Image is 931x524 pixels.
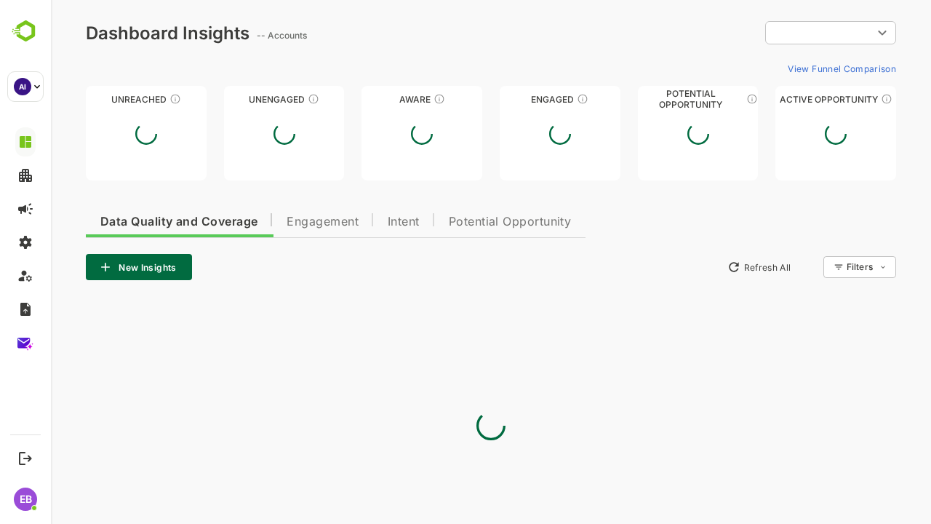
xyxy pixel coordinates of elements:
div: ​ [714,20,845,46]
div: Aware [311,94,431,105]
button: View Funnel Comparison [731,57,845,80]
button: Refresh All [670,255,746,279]
div: Active Opportunity [724,94,845,105]
span: Engagement [236,216,308,228]
div: Unreached [35,94,156,105]
div: These accounts have open opportunities which might be at any of the Sales Stages [830,93,842,105]
div: These accounts have not been engaged with for a defined time period [119,93,130,105]
div: These accounts are warm, further nurturing would qualify them to MQAs [526,93,538,105]
div: Unengaged [173,94,294,105]
div: EB [14,488,37,511]
img: BambooboxLogoMark.f1c84d78b4c51b1a7b5f700c9845e183.svg [7,17,44,45]
span: Data Quality and Coverage [49,216,207,228]
span: Potential Opportunity [398,216,521,228]
span: Intent [337,216,369,228]
div: These accounts are MQAs and can be passed on to Inside Sales [695,93,707,105]
div: These accounts have just entered the buying cycle and need further nurturing [383,93,394,105]
div: AI [14,78,31,95]
button: New Insights [35,254,141,280]
div: Dashboard Insights [35,23,199,44]
div: These accounts have not shown enough engagement and need nurturing [257,93,268,105]
div: Filters [794,254,845,280]
div: Engaged [449,94,570,105]
div: Potential Opportunity [587,94,708,105]
button: Logout [15,448,35,468]
div: Filters [796,261,822,272]
ag: -- Accounts [206,30,260,41]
